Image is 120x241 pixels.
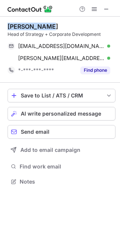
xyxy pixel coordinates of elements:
[8,176,115,187] button: Notes
[21,129,49,135] span: Send email
[21,111,101,117] span: AI write personalized message
[20,163,112,170] span: Find work email
[21,93,102,99] div: Save to List / ATS / CRM
[8,125,115,139] button: Send email
[20,147,80,153] span: Add to email campaign
[18,43,105,49] span: [EMAIL_ADDRESS][DOMAIN_NAME]
[8,107,115,120] button: AI write personalized message
[80,66,110,74] button: Reveal Button
[8,5,53,14] img: ContactOut v5.3.10
[18,55,105,62] span: [PERSON_NAME][EMAIL_ADDRESS][PERSON_NAME][DOMAIN_NAME]
[8,143,115,157] button: Add to email campaign
[8,89,115,102] button: save-profile-one-click
[8,161,115,172] button: Find work email
[8,23,58,30] div: [PERSON_NAME]
[8,31,115,38] div: Head of Strategy + Corporate Development
[20,178,112,185] span: Notes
